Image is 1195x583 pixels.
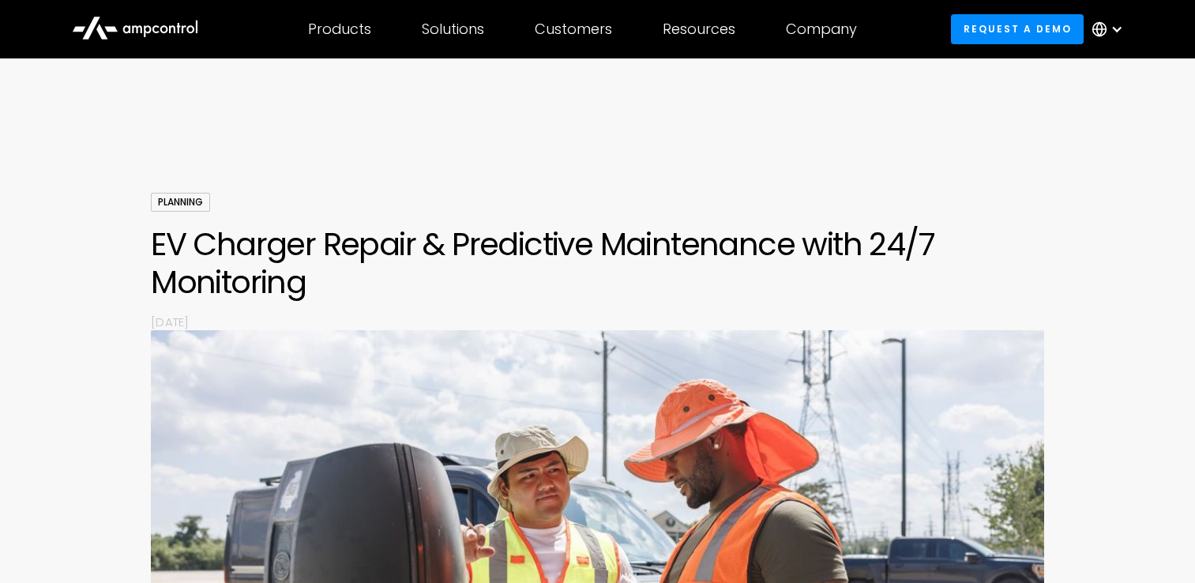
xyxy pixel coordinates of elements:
[308,21,371,38] div: Products
[786,21,857,38] div: Company
[422,21,484,38] div: Solutions
[535,21,612,38] div: Customers
[951,14,1084,43] a: Request a demo
[663,21,735,38] div: Resources
[151,193,210,212] div: Planning
[151,225,1043,301] h1: EV Charger Repair & Predictive Maintenance with 24/7 Monitoring
[151,314,1043,330] p: [DATE]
